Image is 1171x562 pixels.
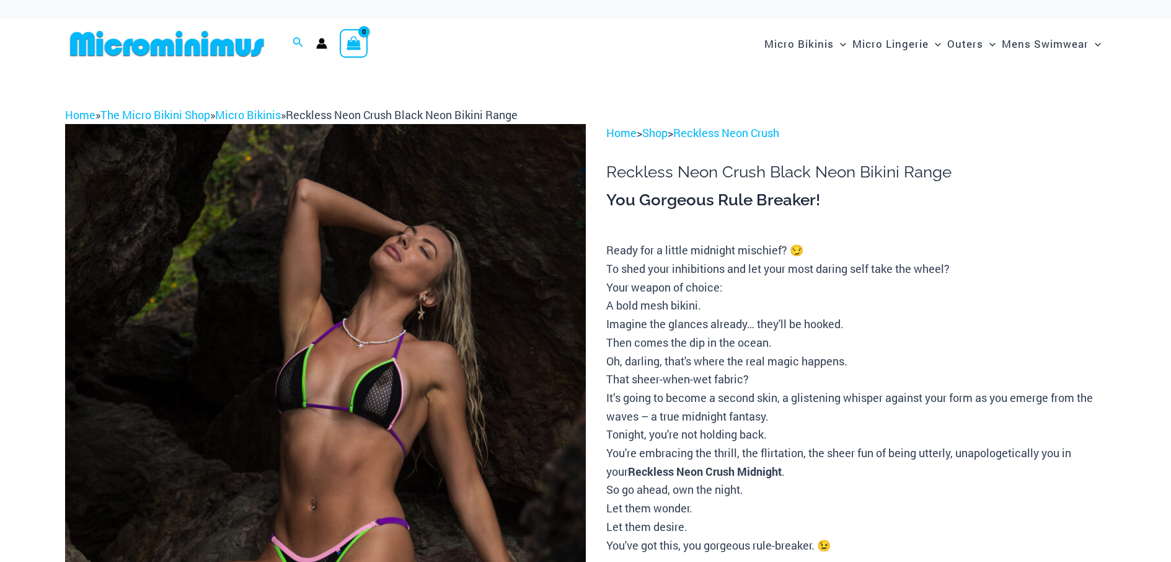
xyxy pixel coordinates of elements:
[642,125,668,140] a: Shop
[65,107,518,122] span: » » »
[65,107,95,122] a: Home
[852,28,929,60] span: Micro Lingerie
[999,25,1104,63] a: Mens SwimwearMenu ToggleMenu Toggle
[929,28,941,60] span: Menu Toggle
[628,464,782,479] b: Reckless Neon Crush Midnight
[293,35,304,51] a: Search icon link
[286,107,518,122] span: Reckless Neon Crush Black Neon Bikini Range
[316,38,327,49] a: Account icon link
[849,25,944,63] a: Micro LingerieMenu ToggleMenu Toggle
[606,125,637,140] a: Home
[340,29,368,58] a: View Shopping Cart, empty
[606,241,1106,555] p: Ready for a little midnight mischief? 😏 To shed your inhibitions and let your most daring self ta...
[100,107,210,122] a: The Micro Bikini Shop
[764,28,834,60] span: Micro Bikinis
[983,28,996,60] span: Menu Toggle
[215,107,281,122] a: Micro Bikinis
[759,23,1107,65] nav: Site Navigation
[1002,28,1089,60] span: Mens Swimwear
[606,190,1106,211] h3: You Gorgeous Rule Breaker!
[761,25,849,63] a: Micro BikinisMenu ToggleMenu Toggle
[947,28,983,60] span: Outers
[606,124,1106,143] p: > >
[673,125,779,140] a: Reckless Neon Crush
[1089,28,1101,60] span: Menu Toggle
[606,163,1106,182] h1: Reckless Neon Crush Black Neon Bikini Range
[834,28,846,60] span: Menu Toggle
[944,25,999,63] a: OutersMenu ToggleMenu Toggle
[65,30,269,58] img: MM SHOP LOGO FLAT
